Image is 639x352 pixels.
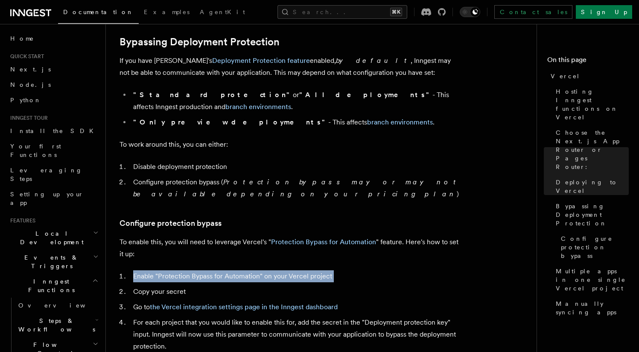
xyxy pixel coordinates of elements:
button: Local Development [7,226,100,250]
span: Hosting Inngest functions on Vercel [556,87,629,121]
li: or - This affects Inngest production and . [131,89,461,113]
li: Disable deployment protection [131,161,461,173]
em: Protection bypass may or may not be available depending on your pricing plan [133,178,460,198]
a: Leveraging Steps [7,163,100,186]
span: Next.js [10,66,51,73]
a: Overview [15,298,100,313]
span: Bypassing Deployment Protection [556,202,629,228]
a: branch environments [367,118,433,126]
strong: "Standard protection" [133,91,293,99]
span: Home [10,34,34,43]
span: Inngest Functions [7,277,92,294]
span: Configure protection bypass [561,234,629,260]
span: Install the SDK [10,127,99,134]
span: Python [10,97,41,104]
strong: "Only preview deployments" [133,118,328,126]
a: Setting up your app [7,186,100,210]
strong: "All deployments" [299,91,432,99]
a: Home [7,31,100,46]
span: Examples [144,9,190,15]
a: Contact sales [494,5,572,19]
a: Deployment Protection feature [212,56,310,65]
a: Documentation [58,3,139,24]
button: Events & Triggers [7,250,100,274]
em: by default [336,56,411,65]
a: Hosting Inngest functions on Vercel [552,84,629,125]
a: Examples [139,3,195,23]
p: If you have [PERSON_NAME]'s enabled, , Inngest may not be able to communicate with your applicati... [120,55,461,79]
span: Manually syncing apps [556,299,629,317]
a: Manually syncing apps [552,296,629,320]
li: Copy your secret [131,286,461,298]
a: Python [7,92,100,108]
span: Node.js [10,81,51,88]
a: Choose the Next.js App Router or Pages Router: [552,125,629,175]
a: branch environments [225,103,291,111]
a: the Vercel integration settings page in the Inngest dashboard [150,303,338,311]
a: Configure protection bypass [120,217,222,229]
span: Steps & Workflows [15,317,95,334]
a: Node.js [7,77,100,92]
span: Vercel [551,72,580,80]
a: Bypassing Deployment Protection [120,36,280,48]
a: Bypassing Deployment Protection [552,198,629,231]
span: Your first Functions [10,143,61,158]
a: Configure protection bypass [557,231,629,263]
a: Your first Functions [7,139,100,163]
a: Vercel [547,68,629,84]
span: Deploying to Vercel [556,178,629,195]
li: Enable "Protection Bypass for Automation" on your Vercel project [131,270,461,282]
span: Choose the Next.js App Router or Pages Router: [556,128,629,171]
a: AgentKit [195,3,250,23]
p: To work around this, you can either: [120,139,461,151]
span: Features [7,217,35,224]
span: Inngest tour [7,115,48,121]
span: Quick start [7,53,44,60]
a: Protection Bypass for Automation [271,238,376,246]
button: Inngest Functions [7,274,100,298]
kbd: ⌘K [390,8,402,16]
li: Configure protection bypass ( ) [131,176,461,200]
span: Overview [18,302,106,309]
a: Install the SDK [7,123,100,139]
button: Search...⌘K [277,5,407,19]
span: Multiple apps in one single Vercel project [556,267,629,293]
li: - This affects . [131,116,461,128]
button: Steps & Workflows [15,313,100,337]
p: To enable this, you will need to leverage Vercel's " " feature. Here's how to set it up: [120,236,461,260]
span: Leveraging Steps [10,167,82,182]
h4: On this page [547,55,629,68]
a: Sign Up [576,5,632,19]
span: Documentation [63,9,134,15]
a: Next.js [7,62,100,77]
span: Setting up your app [10,191,84,206]
li: Go to [131,301,461,313]
span: AgentKit [200,9,245,15]
a: Deploying to Vercel [552,175,629,198]
button: Toggle dark mode [460,7,480,17]
span: Local Development [7,229,93,246]
a: Multiple apps in one single Vercel project [552,263,629,296]
span: Events & Triggers [7,253,93,270]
